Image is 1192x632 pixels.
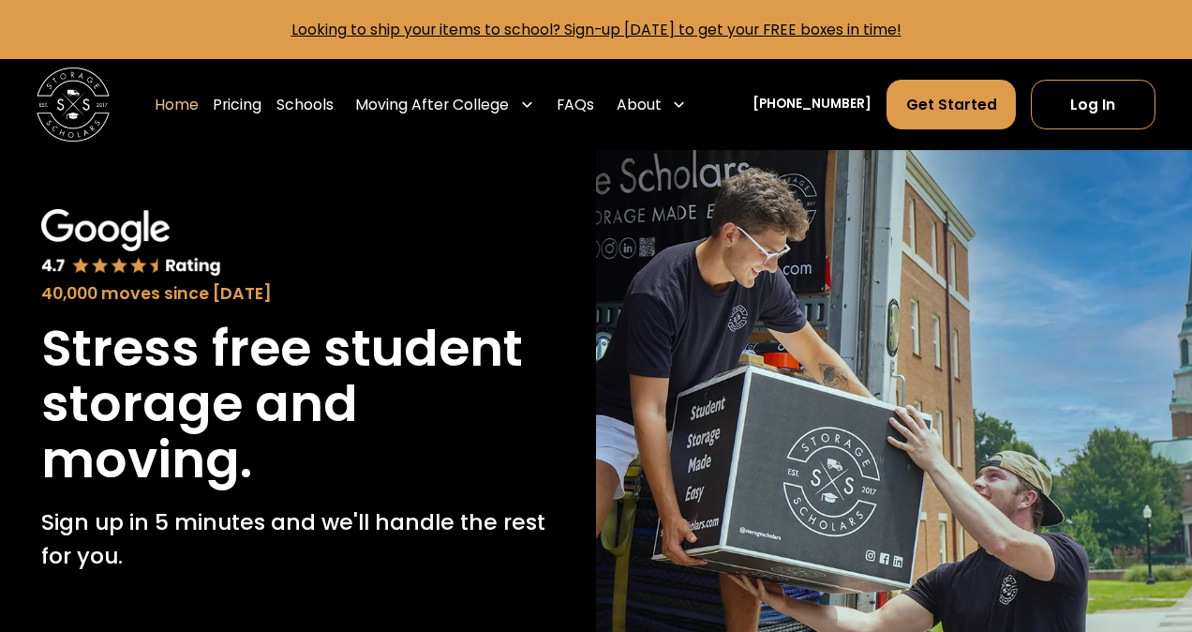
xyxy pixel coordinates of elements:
[41,321,555,488] h1: Stress free student storage and moving.
[276,79,334,130] a: Schools
[355,94,509,115] div: Moving After College
[752,95,872,114] a: [PHONE_NUMBER]
[617,94,662,115] div: About
[41,505,555,571] p: Sign up in 5 minutes and we'll handle the rest for you.
[37,68,110,141] img: Storage Scholars main logo
[887,80,1016,129] a: Get Started
[155,79,199,130] a: Home
[213,79,261,130] a: Pricing
[1031,80,1155,129] a: Log In
[291,20,901,39] a: Looking to ship your items to school? Sign-up [DATE] to get your FREE boxes in time!
[41,281,555,306] div: 40,000 moves since [DATE]
[557,79,594,130] a: FAQs
[41,209,221,278] img: Google 4.7 star rating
